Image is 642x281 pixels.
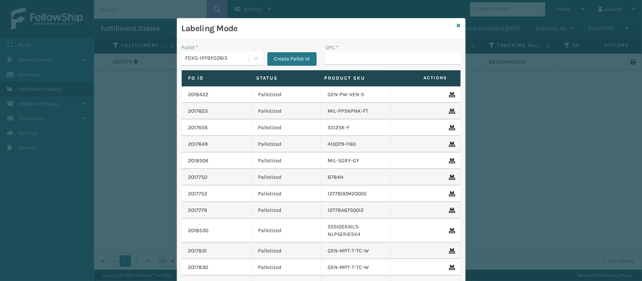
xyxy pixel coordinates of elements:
td: Palletized [251,86,321,103]
td: Palletized [251,202,321,219]
label: Pallet [182,44,199,51]
td: B784H [321,169,391,186]
i: Remove From Pallet [449,208,454,213]
button: Create Pallet Id [267,52,317,66]
td: Palletized [251,103,321,119]
i: Remove From Pallet [449,175,454,180]
a: 2017830 [188,264,208,271]
a: 2017649 [188,140,208,148]
a: 2017623 [188,107,208,115]
td: 1277800M20005 [321,186,391,202]
td: Palletized [251,219,321,243]
a: 2018422 [188,91,209,98]
td: SS12SK-F [321,119,391,136]
i: Remove From Pallet [449,125,454,130]
i: Remove From Pallet [449,265,454,270]
label: UPC [326,44,339,51]
td: MIL-PPSNPNK-FT [321,103,391,119]
label: Status [256,75,311,82]
td: Palletized [251,243,321,259]
i: Remove From Pallet [449,109,454,114]
i: Remove From Pallet [449,158,454,163]
td: Palletized [251,136,321,153]
a: 2017752 [188,190,208,198]
div: FDXG-1PFBFDZ6I3 [185,54,250,62]
td: Palletized [251,153,321,169]
i: Remove From Pallet [449,191,454,196]
a: 2017831 [188,247,207,255]
i: Remove From Pallet [449,142,454,147]
h3: Labeling Mode [182,23,454,34]
label: Product SKU [325,75,379,82]
td: Palletized [251,259,321,276]
a: 2018506 [188,157,209,165]
i: Remove From Pallet [449,248,454,254]
a: 2018530 [188,227,209,234]
td: GEN-MPT-T-TC-W [321,243,391,259]
td: MIL-SGRY-GY [321,153,391,169]
td: Palletized [251,119,321,136]
i: Remove From Pallet [449,92,454,97]
a: 2017779 [188,207,207,214]
td: 410079-1160 [321,136,391,153]
span: Actions [388,72,452,84]
label: Fo Id [188,75,243,82]
a: 2017750 [188,174,208,181]
i: Remove From Pallet [449,228,454,233]
td: GEN-PW-VEN-S [321,86,391,103]
td: Palletized [251,169,321,186]
td: 12778A67S0012 [321,202,391,219]
td: GEN-MPT-T-TC-W [321,259,391,276]
td: SSSIDERAILS-NLPSERIESX4 [321,219,391,243]
a: 2017656 [188,124,208,131]
td: Palletized [251,186,321,202]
